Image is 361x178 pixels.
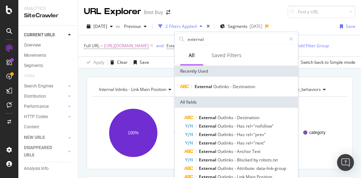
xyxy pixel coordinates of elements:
[253,157,259,163] span: by
[237,157,253,163] span: Blocked
[24,123,73,131] a: Content
[128,130,139,135] text: 100%
[156,43,164,49] div: and
[175,66,298,77] div: Recently Used
[24,123,39,131] div: Content
[189,52,195,59] div: All
[98,84,212,95] h4: Internal Inlinks - Link Main Position
[246,140,265,146] span: rel="next"
[228,23,247,29] span: Segments
[218,131,234,137] span: Outlinks
[259,157,278,163] span: robots.txt
[24,6,72,12] div: Analytics
[199,148,218,154] span: External
[116,23,121,29] span: vs
[233,84,255,90] span: Destination
[218,140,234,146] span: Outlinks
[24,93,46,100] div: Distribution
[187,34,286,44] input: Search by field name
[237,131,246,137] span: Has
[195,84,213,90] span: External
[93,23,107,29] span: 2025 Jul. 29th
[156,42,164,49] button: and
[24,113,66,121] a: HTTP Codes
[237,140,246,146] span: Has
[93,59,104,65] div: Apply
[24,103,49,110] div: Performance
[298,57,355,68] button: Switch back to Simple mode
[24,165,73,172] a: Analysis Info
[199,157,218,163] span: External
[24,62,43,69] div: Segments
[24,31,66,39] a: CURRENT URLS
[144,9,163,16] div: Best Buy
[24,134,66,141] a: NEW URLS
[199,131,218,137] span: External
[301,59,355,65] div: Switch back to Simple mode
[24,52,73,59] a: Movements
[24,93,66,100] a: Distribution
[84,6,141,18] div: URL Explorer
[217,21,265,32] button: Segments[DATE]
[84,57,104,68] button: Apply
[24,82,66,90] a: Search Engines
[199,140,218,146] span: External
[237,148,252,154] span: Anchor
[218,165,234,171] span: Outlinks
[246,123,274,129] span: rel="nofollow"
[250,23,262,29] div: [DATE]
[218,148,234,154] span: Outlinks
[237,123,246,129] span: Has
[131,57,149,68] button: Save
[92,102,216,164] svg: A chart.
[140,59,149,65] div: Save
[230,84,233,90] span: -
[218,115,234,121] span: Outlinks
[309,130,325,135] text: category
[24,42,41,49] div: Overview
[199,165,218,171] span: External
[234,123,237,129] span: -
[24,72,42,80] a: Visits
[24,12,72,20] div: SiteCrawler
[337,21,355,32] button: Save
[237,165,256,171] span: Attribute:
[287,42,329,50] button: Add Filter Group
[24,42,73,49] a: Overview
[346,23,355,29] div: Save
[24,82,53,90] div: Search Engines
[24,144,66,159] a: DISAPPEARED URLS
[117,59,128,65] div: Clear
[165,23,197,29] div: 2 Filters Applied
[234,165,237,171] span: -
[205,23,211,30] div: times
[24,62,73,69] a: Segments
[234,115,237,121] span: -
[234,157,237,163] span: -
[121,21,149,32] button: Previous
[104,41,149,51] span: [URL][DOMAIN_NAME]
[24,134,45,141] div: NEW URLS
[213,84,230,90] span: Outlinks
[256,165,286,171] span: data-link-group
[24,165,49,172] div: Analysis Info
[337,154,354,171] div: Open Intercom Messenger
[246,131,266,137] span: rel="prev"
[234,131,237,137] span: -
[237,115,259,121] span: Destination
[234,148,237,154] span: -
[166,43,226,49] span: External Outlinks - Destination
[288,6,355,18] input: Find a URL
[24,113,48,121] div: HTTP Codes
[24,103,66,110] a: Performance
[252,148,261,154] span: Text
[24,31,55,39] div: CURRENT URLS
[84,43,99,49] span: Full URL
[24,72,35,80] div: Visits
[24,144,60,159] div: DISAPPEARED URLS
[234,140,237,146] span: -
[155,21,205,32] button: 2 Filters Applied
[99,86,166,92] span: Internal Inlinks - Link Main Position
[121,23,141,29] span: Previous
